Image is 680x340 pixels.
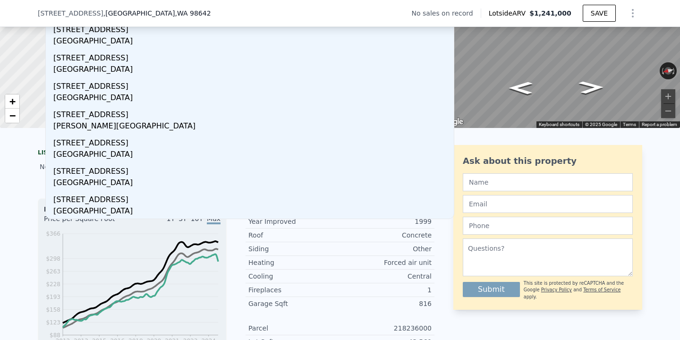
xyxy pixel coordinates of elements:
[53,20,450,35] div: [STREET_ADDRESS]
[340,217,432,226] div: 1999
[46,255,60,262] tspan: $298
[463,282,520,297] button: Submit
[623,4,642,23] button: Show Options
[53,92,450,105] div: [GEOGRAPHIC_DATA]
[499,79,543,97] path: Go North, NW 291st St
[248,217,340,226] div: Year Improved
[248,285,340,295] div: Fireplaces
[463,154,633,168] div: Ask about this property
[38,149,227,158] div: LISTING & SALE HISTORY
[5,109,19,123] a: Zoom out
[568,78,615,97] path: Go South, N Main St
[529,9,571,17] span: $1,241,000
[623,122,636,127] a: Terms (opens in new tab)
[248,323,340,333] div: Parcel
[46,319,60,326] tspan: $123
[53,120,450,134] div: [PERSON_NAME][GEOGRAPHIC_DATA]
[248,272,340,281] div: Cooling
[661,89,675,103] button: Zoom in
[248,258,340,267] div: Heating
[583,5,616,22] button: SAVE
[9,95,16,107] span: +
[53,190,450,205] div: [STREET_ADDRESS]
[585,122,617,127] span: © 2025 Google
[38,158,227,175] div: No sales history record for this property.
[642,122,677,127] a: Report a problem
[463,173,633,191] input: Name
[53,105,450,120] div: [STREET_ADDRESS]
[672,62,677,79] button: Rotate clockwise
[340,258,432,267] div: Forced air unit
[53,205,450,219] div: [GEOGRAPHIC_DATA]
[53,177,450,190] div: [GEOGRAPHIC_DATA]
[463,195,633,213] input: Email
[340,299,432,308] div: 816
[53,149,450,162] div: [GEOGRAPHIC_DATA]
[46,281,60,288] tspan: $228
[248,244,340,254] div: Siding
[340,230,432,240] div: Concrete
[463,217,633,235] input: Phone
[340,323,432,333] div: 218236000
[46,230,60,237] tspan: $366
[46,306,60,313] tspan: $158
[340,244,432,254] div: Other
[541,287,572,292] a: Privacy Policy
[489,8,529,18] span: Lotside ARV
[340,285,432,295] div: 1
[660,62,665,79] button: Rotate counterclockwise
[175,9,211,17] span: , WA 98642
[248,230,340,240] div: Roof
[340,272,432,281] div: Central
[207,215,221,224] span: Max
[539,121,579,128] button: Keyboard shortcuts
[412,8,481,18] div: No sales on record
[50,332,60,339] tspan: $88
[44,214,132,229] div: Price per Square Foot
[38,8,103,18] span: [STREET_ADDRESS]
[659,66,678,76] button: Reset the view
[53,134,450,149] div: [STREET_ADDRESS]
[248,299,340,308] div: Garage Sqft
[53,49,450,64] div: [STREET_ADDRESS]
[524,280,633,300] div: This site is protected by reCAPTCHA and the Google and apply.
[9,110,16,121] span: −
[103,8,211,18] span: , [GEOGRAPHIC_DATA]
[53,77,450,92] div: [STREET_ADDRESS]
[53,35,450,49] div: [GEOGRAPHIC_DATA]
[583,287,620,292] a: Terms of Service
[53,64,450,77] div: [GEOGRAPHIC_DATA]
[5,94,19,109] a: Zoom in
[661,104,675,118] button: Zoom out
[46,268,60,275] tspan: $263
[44,204,221,214] div: Houses Median Sale
[46,294,60,300] tspan: $193
[53,162,450,177] div: [STREET_ADDRESS]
